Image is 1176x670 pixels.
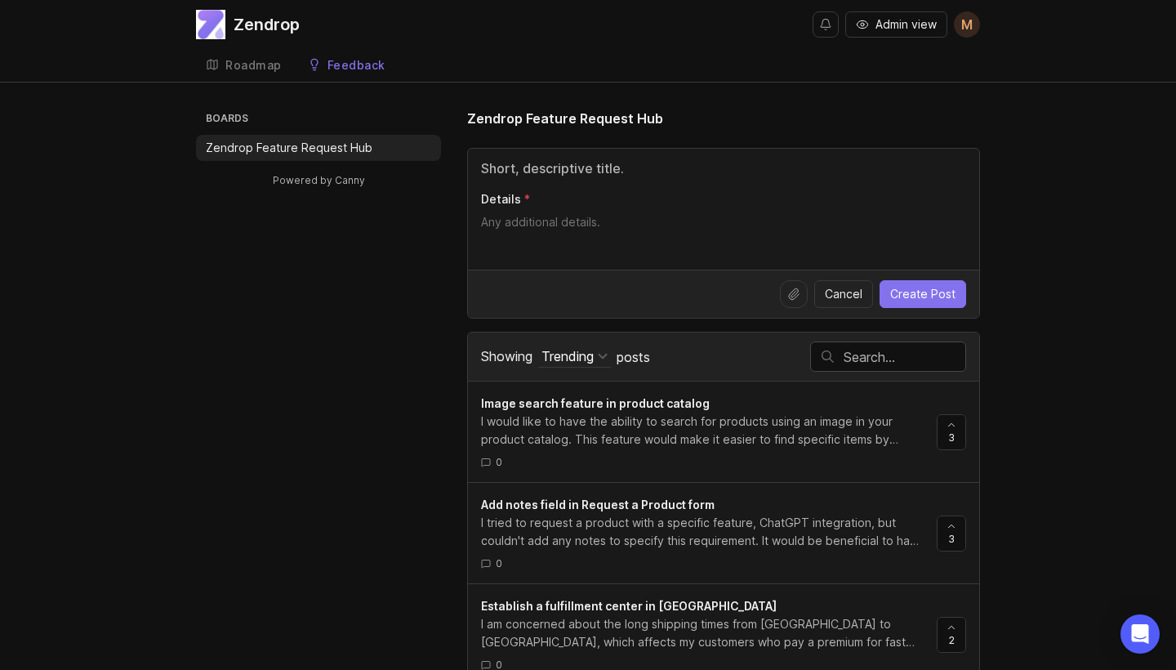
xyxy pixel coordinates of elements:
p: Zendrop Feature Request Hub [206,140,372,156]
span: Image search feature in product catalog [481,396,710,410]
div: Roadmap [225,60,282,71]
span: 0 [496,455,502,469]
span: Add notes field in Request a Product form [481,498,715,511]
span: Cancel [825,286,862,302]
a: Feedback [298,49,395,83]
div: I am concerned about the long shipping times from [GEOGRAPHIC_DATA] to [GEOGRAPHIC_DATA], which a... [481,615,924,651]
a: Zendrop Feature Request Hub [196,135,441,161]
a: Image search feature in product catalogI would like to have the ability to search for products us... [481,395,937,469]
span: 3 [948,431,955,444]
div: I would like to have the ability to search for products using an image in your product catalog. T... [481,413,924,449]
span: posts [617,348,650,366]
div: Trending [541,347,594,365]
span: 0 [496,556,502,570]
img: Zendrop logo [196,10,225,39]
button: Showing [538,346,611,368]
button: Admin view [845,11,947,38]
button: Create Post [880,280,966,308]
button: M [954,11,980,38]
span: M [961,15,973,34]
input: Search… [844,348,965,366]
span: 2 [949,633,955,647]
textarea: Details [481,214,966,247]
div: I tried to request a product with a specific feature, ChatGPT integration, but couldn't add any n... [481,514,924,550]
span: Admin view [875,16,937,33]
div: Feedback [327,60,385,71]
button: Notifications [813,11,839,38]
span: Showing [481,348,532,364]
a: Roadmap [196,49,292,83]
span: Create Post [890,286,955,302]
h3: Boards [203,109,441,132]
span: Establish a fulfillment center in [GEOGRAPHIC_DATA] [481,599,777,613]
button: 3 [937,516,966,552]
a: Powered by Canny [270,171,367,190]
span: 3 [948,532,955,546]
button: 3 [937,414,966,450]
button: Cancel [814,280,873,308]
a: Add notes field in Request a Product formI tried to request a product with a specific feature, Ch... [481,496,937,570]
div: Open Intercom Messenger [1120,614,1160,654]
h1: Zendrop Feature Request Hub [467,109,663,128]
div: Zendrop [234,16,300,33]
input: Title [481,159,966,178]
p: Details [481,191,521,208]
button: 2 [937,617,966,653]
